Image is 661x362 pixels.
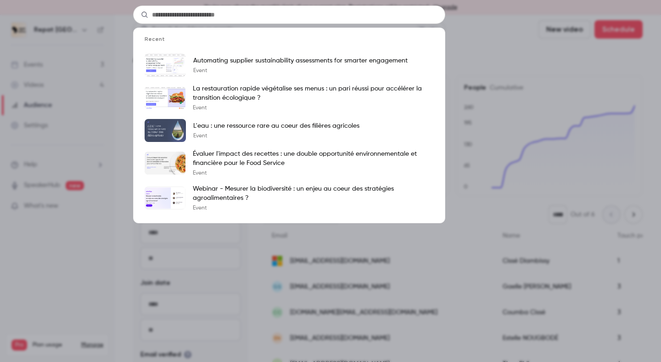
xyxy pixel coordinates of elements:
[193,204,434,212] p: Event
[145,152,185,175] img: Évaluer l'impact des recettes : une double opportunité environnementale et financière pour le Foo...
[193,149,434,168] p: Évaluer l'impact des recettes : une double opportunité environnementale et financière pour le Foo...
[193,56,408,65] p: Automating supplier sustainability assessments for smarter engagement
[193,104,434,112] p: Event
[145,119,186,142] img: L'eau : une ressource rare au coeur des filières agricoles
[193,67,408,74] p: Event
[193,121,359,130] p: L'eau : une ressource rare au coeur des filières agricoles
[193,132,359,140] p: Event
[145,54,186,77] img: Automating supplier sustainability assessments for smarter engagement
[134,35,445,50] li: Recent
[145,187,185,209] img: Webinar - Mesurer la biodiversité : un enjeu au coeur des stratégies agroalimentaires ?
[193,170,434,177] p: Event
[193,84,434,102] p: La restauration rapide végétalise ses menus : un pari réussi pour accélérer la transition écologi...
[193,184,434,203] p: Webinar - Mesurer la biodiversité : un enjeu au coeur des stratégies agroalimentaires ?
[145,86,185,109] img: La restauration rapide végétalise ses menus : un pari réussi pour accélérer la transition écologi...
